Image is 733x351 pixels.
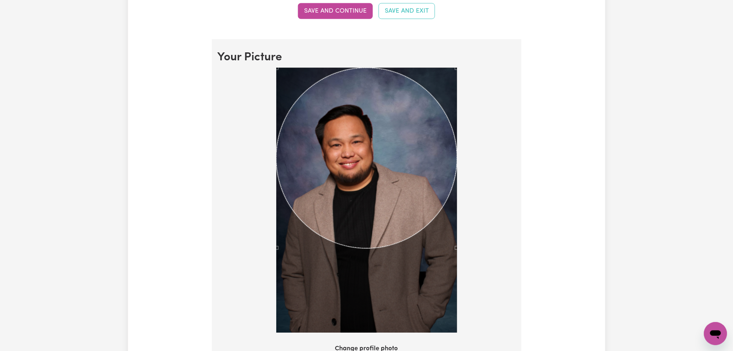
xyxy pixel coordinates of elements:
div: Use the arrow keys to move the crop selection area [276,68,457,248]
iframe: Button to launch messaging window [704,322,727,345]
button: Save and Exit [379,3,435,19]
img: ZAAChCxgAAABQaG90b0VkaXRvcl9SZV9FZGl0X0RhdGF7Im9yaWdpbmFsUGF0aCI6IlwvZGF0YVwvc2VjXC9waG90b2VkaXRv... [276,68,457,333]
h2: Your Picture [218,51,516,65]
button: Save and continue [298,3,373,19]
